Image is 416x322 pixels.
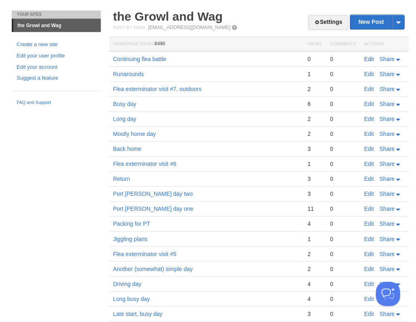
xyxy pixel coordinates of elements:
div: 6 [307,100,321,108]
div: 0 [330,190,356,197]
span: Share [379,191,394,197]
div: 2 [307,265,321,272]
div: 3 [307,145,321,153]
div: 0 [330,70,356,78]
a: Long busy day [113,295,150,302]
div: 0 [307,55,321,63]
a: Edit [364,280,374,287]
div: 0 [330,310,356,317]
div: 1 [307,160,321,167]
a: Mostly home day [113,131,156,137]
a: Edit [364,71,374,77]
a: Edit [364,86,374,92]
span: Post by Email [113,25,146,30]
a: Edit [364,265,374,272]
a: Edit [364,235,374,242]
a: FAQ and Support [17,99,96,106]
th: Comments [326,37,360,52]
a: Edit [364,250,374,257]
a: Edit [364,310,374,317]
a: Suggest a feature [17,74,96,83]
a: Flea exterminator visit #6 [113,161,176,167]
div: 0 [330,250,356,257]
a: Edit [364,295,374,302]
iframe: Help Scout Beacon - Open [376,282,400,306]
span: Share [379,310,394,317]
span: Share [379,265,394,272]
span: 8490 [154,41,165,47]
a: [EMAIL_ADDRESS][DOMAIN_NAME] [148,25,230,30]
a: Long day [113,116,136,122]
div: 2 [307,115,321,123]
a: Driving day [113,280,141,287]
div: 2 [307,250,321,257]
div: 1 [307,70,321,78]
a: the Growl and Wag [113,10,223,23]
a: Back home [113,146,141,152]
a: Edit [364,116,374,122]
span: Share [379,131,394,137]
div: 4 [307,220,321,227]
div: 0 [330,55,356,63]
a: Flea exterminator visit #5 [113,250,176,257]
a: Edit [364,131,374,137]
a: Return [113,176,130,182]
span: Share [379,86,394,92]
a: New Post [350,15,404,29]
div: 0 [330,265,356,272]
a: Continuing flea battle [113,56,166,62]
span: Share [379,176,394,182]
div: 4 [307,295,321,302]
div: 0 [330,130,356,138]
a: Port [PERSON_NAME] day one [113,205,193,212]
th: Views [303,37,325,52]
span: Share [379,235,394,242]
span: Share [379,56,394,62]
div: 0 [330,115,356,123]
a: Runarounds [113,71,144,77]
div: 0 [330,100,356,108]
a: Edit [364,56,374,62]
a: Port [PERSON_NAME] day two [113,191,193,197]
a: Another (somewhat) simple day [113,265,193,272]
div: 0 [330,220,356,227]
div: 11 [307,205,321,212]
a: Edit [364,146,374,152]
div: 3 [307,310,321,317]
a: Edit your account [17,63,96,72]
a: Flea exterminator visit #7, outdoors [113,86,202,92]
span: Share [379,220,394,227]
div: 0 [330,160,356,167]
span: Share [379,161,394,167]
span: Share [379,101,394,107]
div: 0 [330,295,356,302]
a: Edit your user profile [17,52,96,60]
div: 0 [330,175,356,182]
div: 0 [330,235,356,242]
a: Packing for PT [113,220,150,227]
th: Homepage Views [109,37,303,52]
span: Share [379,146,394,152]
th: Actions [360,37,408,52]
a: Edit [364,220,374,227]
a: Edit [364,161,374,167]
div: 2 [307,130,321,138]
div: 0 [330,145,356,153]
div: 1 [307,235,321,242]
span: Share [379,71,394,77]
a: Edit [364,101,374,107]
div: 2 [307,85,321,93]
a: Busy day [113,101,136,107]
div: 3 [307,175,321,182]
span: Share [379,280,394,287]
div: 3 [307,190,321,197]
a: Edit [364,205,374,212]
a: Settings [308,15,348,30]
a: Edit [364,176,374,182]
a: Edit [364,191,374,197]
li: Your Sites [12,11,101,19]
div: 0 [330,85,356,93]
a: Late start, busy day [113,310,162,317]
div: 0 [330,280,356,287]
a: Jiggling plans [113,235,147,242]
